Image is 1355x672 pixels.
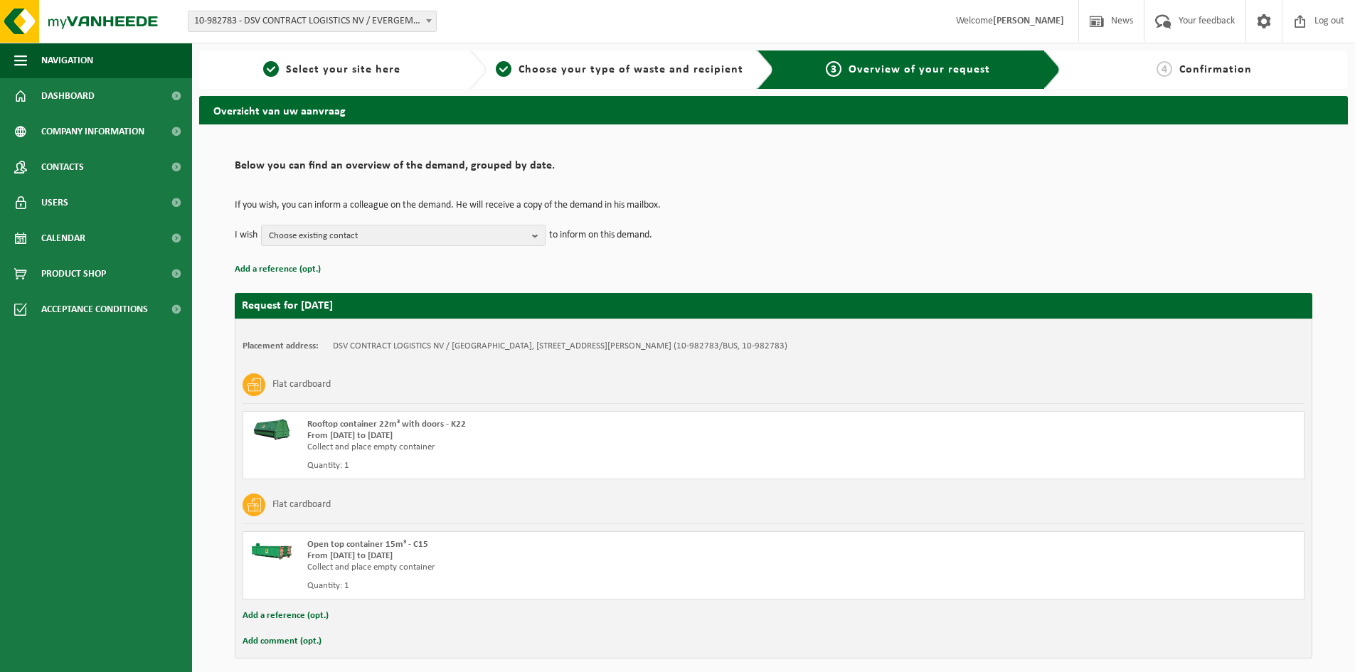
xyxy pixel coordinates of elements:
span: Product Shop [41,256,106,292]
span: Users [41,185,68,220]
span: 2 [496,61,511,77]
h3: Flat cardboard [272,494,331,516]
strong: Placement address: [243,341,319,351]
div: Collect and place empty container [307,562,831,573]
span: Overview of your request [849,64,990,75]
div: Quantity: 1 [307,460,831,471]
span: Open top container 15m³ - C15 [307,540,428,549]
span: Contacts [41,149,84,185]
button: Add a reference (opt.) [243,607,329,625]
span: 4 [1157,61,1172,77]
p: to inform on this demand. [549,225,652,246]
p: If you wish, you can inform a colleague on the demand. He will receive a copy of the demand in hi... [235,201,1312,210]
strong: From [DATE] to [DATE] [307,551,393,560]
span: 10-982783 - DSV CONTRACT LOGISTICS NV / EVERGEM - EVERGEM [188,11,436,31]
td: DSV CONTRACT LOGISTICS NV / [GEOGRAPHIC_DATA], [STREET_ADDRESS][PERSON_NAME] (10-982783/BUS, 10-9... [333,341,787,352]
button: Add a reference (opt.) [235,260,321,279]
strong: Request for [DATE] [242,300,333,311]
h2: Overzicht van uw aanvraag [199,96,1348,124]
span: Calendar [41,220,85,256]
h3: Flat cardboard [272,373,331,396]
button: Choose existing contact [261,225,546,246]
a: 1Select your site here [206,61,458,78]
span: Rooftop container 22m³ with doors - K22 [307,420,466,429]
h2: Below you can find an overview of the demand, grouped by date. [235,160,1312,179]
span: Choose existing contact [269,225,526,247]
span: Acceptance conditions [41,292,148,327]
span: Select your site here [286,64,400,75]
button: Add comment (opt.) [243,632,322,651]
span: 10-982783 - DSV CONTRACT LOGISTICS NV / EVERGEM - EVERGEM [188,11,437,32]
span: Company information [41,114,144,149]
p: I wish [235,225,257,246]
span: Choose your type of waste and recipient [519,64,743,75]
div: Quantity: 1 [307,580,831,592]
span: 3 [826,61,841,77]
span: Dashboard [41,78,95,114]
strong: [PERSON_NAME] [993,16,1064,26]
span: Confirmation [1179,64,1252,75]
img: HK-XC-15-GN-00.png [250,539,293,560]
span: Navigation [41,43,93,78]
div: Collect and place empty container [307,442,831,453]
strong: From [DATE] to [DATE] [307,431,393,440]
img: HK-XK-22-GN-00.png [250,419,293,440]
span: 1 [263,61,279,77]
a: 2Choose your type of waste and recipient [494,61,745,78]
